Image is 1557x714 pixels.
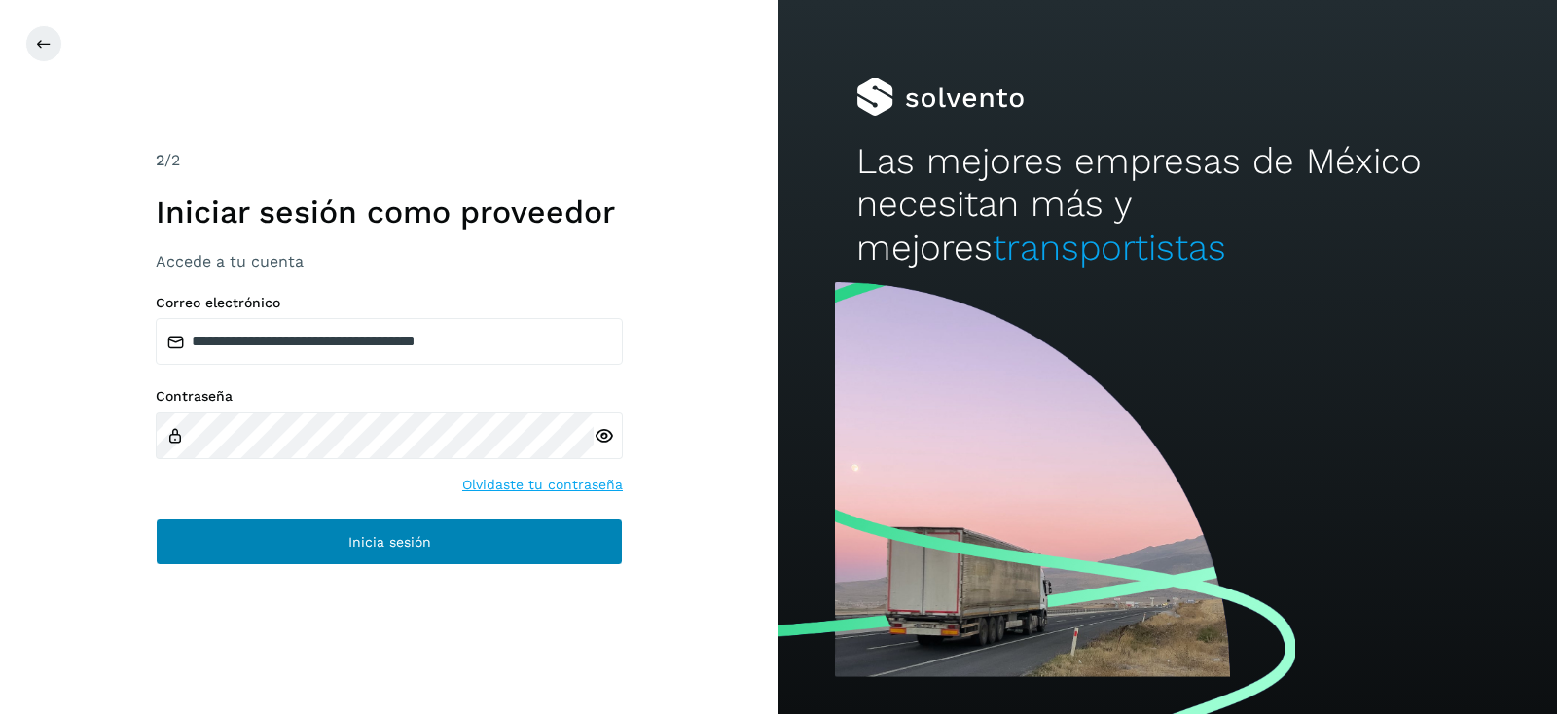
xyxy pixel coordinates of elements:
label: Contraseña [156,388,623,405]
h2: Las mejores empresas de México necesitan más y mejores [856,140,1479,269]
span: transportistas [993,227,1226,268]
button: Inicia sesión [156,518,623,565]
span: 2 [156,151,164,169]
label: Correo electrónico [156,295,623,311]
h3: Accede a tu cuenta [156,252,623,270]
a: Olvidaste tu contraseña [462,475,623,495]
div: /2 [156,149,623,172]
h1: Iniciar sesión como proveedor [156,194,623,231]
span: Inicia sesión [348,535,431,549]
